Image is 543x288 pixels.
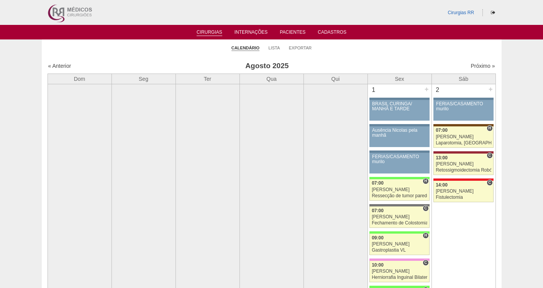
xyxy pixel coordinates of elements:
div: Ausência Nicolas pela manhã [372,128,427,138]
div: Fechamento de Colostomia ou Enterostomia [372,221,427,226]
div: Key: Aviso [369,151,429,153]
span: Consultório [487,180,492,186]
div: FÉRIAS/CASAMENTO murilo [372,154,427,164]
a: H 07:00 [PERSON_NAME] Ressecção de tumor parede abdominal pélvica [369,179,429,201]
div: [PERSON_NAME] [436,162,491,167]
span: 09:00 [372,235,384,241]
span: 07:00 [372,208,384,213]
div: Key: Assunção [433,178,493,181]
div: Key: Santa Catarina [369,204,429,206]
h3: Agosto 2025 [155,61,379,72]
a: Cirurgias [197,29,222,36]
a: Exportar [289,45,312,51]
a: Ausência Nicolas pela manhã [369,126,429,147]
a: Internações [235,29,268,37]
span: 07:00 [436,128,448,133]
a: C 14:00 [PERSON_NAME] Fistulectomia [433,181,493,202]
i: Sair [491,10,495,15]
a: Lista [269,45,280,51]
div: Key: Brasil [369,231,429,234]
div: [PERSON_NAME] [436,189,491,194]
a: C 10:00 [PERSON_NAME] Herniorrafia Inguinal Bilateral [369,261,429,282]
div: Key: Albert Einstein [369,259,429,261]
th: Seg [112,74,176,84]
div: + [423,84,430,94]
div: Key: Aviso [369,98,429,100]
span: Consultório [423,205,428,211]
a: H 07:00 [PERSON_NAME] Laparotomia, [GEOGRAPHIC_DATA], Drenagem, Bridas [433,126,493,148]
div: [PERSON_NAME] [372,187,427,192]
th: Qua [240,74,303,84]
div: + [487,84,494,94]
div: Key: Brasil [369,177,429,179]
div: Key: Sírio Libanês [433,151,493,154]
div: Key: Aviso [369,124,429,126]
a: Cadastros [318,29,346,37]
div: Gastroplastia VL [372,248,427,253]
div: [PERSON_NAME] [372,242,427,247]
th: Qui [303,74,367,84]
a: Próximo » [471,63,495,69]
div: Key: Brasil [369,286,429,288]
th: Sex [367,74,431,84]
a: Calendário [231,45,259,51]
a: C 13:00 [PERSON_NAME] Retossigmoidectomia Robótica [433,154,493,175]
a: H 09:00 [PERSON_NAME] Gastroplastia VL [369,234,429,255]
div: Laparotomia, [GEOGRAPHIC_DATA], Drenagem, Bridas [436,141,491,146]
div: BRASIL CURINGA/ MANHÃ E TARDE [372,101,427,111]
span: 14:00 [436,182,448,188]
a: C 07:00 [PERSON_NAME] Fechamento de Colostomia ou Enterostomia [369,206,429,228]
div: [PERSON_NAME] [372,269,427,274]
th: Dom [48,74,112,84]
span: Consultório [423,260,428,266]
span: Consultório [487,152,492,159]
div: Ressecção de tumor parede abdominal pélvica [372,193,427,198]
div: Herniorrafia Inguinal Bilateral [372,275,427,280]
div: Retossigmoidectomia Robótica [436,168,491,173]
span: 07:00 [372,180,384,186]
a: FÉRIAS/CASAMENTO murilo [369,153,429,173]
span: 13:00 [436,155,448,160]
div: Key: Santa Joana [433,124,493,126]
div: [PERSON_NAME] [372,214,427,219]
th: Sáb [431,74,495,84]
span: Hospital [423,232,428,239]
div: Key: Aviso [433,98,493,100]
span: 10:00 [372,262,384,268]
a: Pacientes [280,29,305,37]
span: Hospital [487,125,492,131]
a: FÉRIAS/CASAMENTO murilo [433,100,493,121]
a: « Anterior [48,63,71,69]
div: Fistulectomia [436,195,491,200]
div: [PERSON_NAME] [436,134,491,139]
div: FÉRIAS/CASAMENTO murilo [436,101,491,111]
th: Ter [176,74,240,84]
div: 2 [432,84,444,96]
a: BRASIL CURINGA/ MANHÃ E TARDE [369,100,429,121]
a: Cirurgias RR [448,10,474,15]
span: Hospital [423,178,428,184]
div: 1 [368,84,380,96]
